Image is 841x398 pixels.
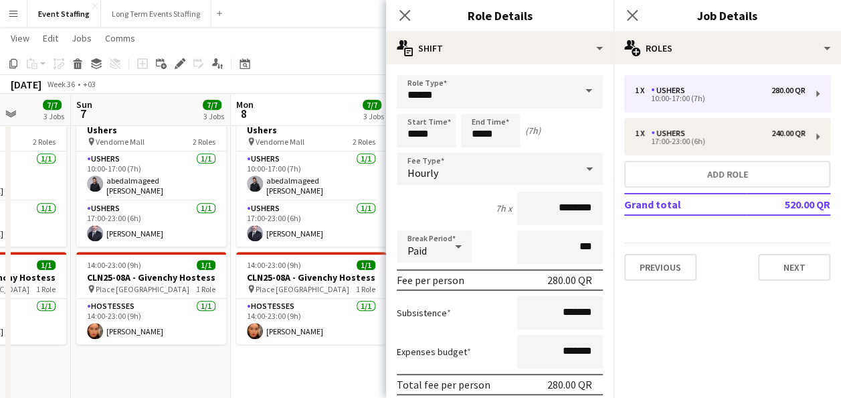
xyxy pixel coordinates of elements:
[83,79,96,89] div: +03
[44,79,78,89] span: Week 36
[624,161,830,188] button: Add role
[100,29,141,47] a: Comms
[397,307,451,319] label: Subsistence
[72,32,92,44] span: Jobs
[547,378,592,391] div: 280.00 QR
[397,378,490,391] div: Total fee per person
[525,125,541,137] div: (7h)
[27,1,101,27] button: Event Staffing
[614,7,841,24] h3: Job Details
[43,32,58,44] span: Edit
[407,166,438,180] span: Hourly
[407,244,427,257] span: Paid
[771,86,806,95] div: 280.00 QR
[37,29,64,47] a: Edit
[105,32,135,44] span: Comms
[101,1,211,27] button: Long Term Events Staffing
[635,95,806,102] div: 10:00-17:00 (7h)
[547,273,592,287] div: 280.00 QR
[11,32,29,44] span: View
[5,29,35,47] a: View
[386,32,614,64] div: Shift
[651,86,690,95] div: Ushers
[635,129,651,138] div: 1 x
[397,346,471,358] label: Expenses budget
[635,86,651,95] div: 1 x
[66,29,97,47] a: Jobs
[651,129,690,138] div: Ushers
[746,194,830,215] td: 520.00 QR
[624,254,696,281] button: Previous
[614,32,841,64] div: Roles
[624,194,746,215] td: Grand total
[771,129,806,138] div: 240.00 QR
[386,7,614,24] h3: Role Details
[758,254,830,281] button: Next
[635,138,806,145] div: 17:00-23:00 (6h)
[11,78,41,91] div: [DATE]
[496,202,512,214] div: 7h x
[397,273,464,287] div: Fee per person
